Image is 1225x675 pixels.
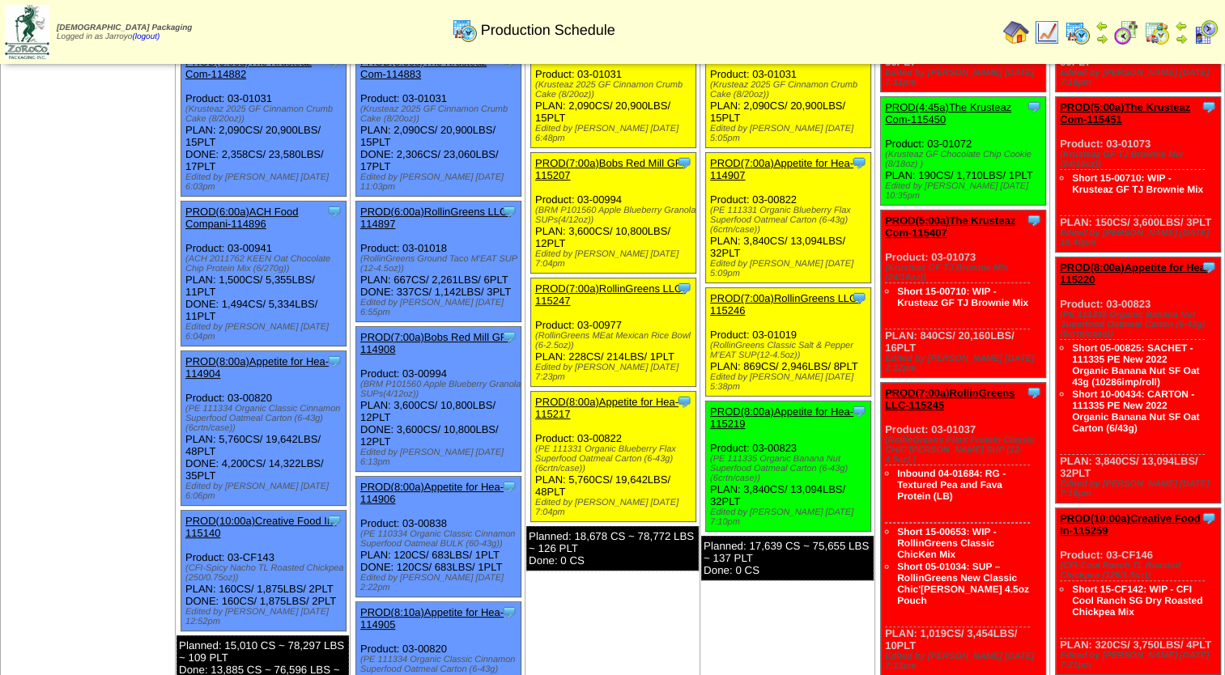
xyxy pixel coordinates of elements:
[1201,510,1217,526] img: Tooltip
[181,202,347,346] div: Product: 03-00941 PLAN: 1,500CS / 5,355LBS / 11PLT DONE: 1,494CS / 5,334LBS / 11PLT
[535,282,686,307] a: PROD(7:00a)RollinGreens LLC-115247
[356,327,521,472] div: Product: 03-00994 PLAN: 3,600CS / 10,800LBS / 12PLT DONE: 3,600CS / 10,800LBS / 12PLT
[501,203,517,219] img: Tooltip
[885,652,1045,671] div: Edited by [PERSON_NAME] [DATE] 7:13pm
[706,153,871,283] div: Product: 03-00822 PLAN: 3,840CS / 13,094LBS / 32PLT
[360,206,511,230] a: PROD(6:00a)RollinGreens LLC-114897
[851,290,867,306] img: Tooltip
[676,393,692,410] img: Tooltip
[706,401,871,532] div: Product: 03-00823 PLAN: 3,840CS / 13,094LBS / 32PLT
[1201,259,1217,275] img: Tooltip
[710,372,870,392] div: Edited by [PERSON_NAME] [DATE] 5:38pm
[1065,19,1091,45] img: calendarprod.gif
[1193,19,1219,45] img: calendarcustomer.gif
[531,153,696,274] div: Product: 03-00994 PLAN: 3,600CS / 10,800LBS / 12PLT
[881,97,1046,206] div: Product: 03-01072 PLAN: 190CS / 1,710LBS / 1PLT
[360,606,504,630] a: PROD(8:10a)Appetite for Hea-114905
[535,363,695,382] div: Edited by [PERSON_NAME] [DATE] 7:23pm
[57,23,192,32] span: [DEMOGRAPHIC_DATA] Packaging
[1003,19,1029,45] img: home.gif
[531,278,696,387] div: Product: 03-00977 PLAN: 228CS / 214LBS / 1PLT
[706,28,871,148] div: Product: 03-01031 PLAN: 2,090CS / 20,900LBS / 15PLT
[535,80,695,100] div: (Krusteaz 2025 GF Cinnamon Crumb Cake (8/20oz))
[1060,561,1220,580] div: (CFI-Cool Ranch TL Roasted Chickpea (125/1.5oz))
[885,150,1045,169] div: (Krusteaz GF Chocolate Chip Cookie (8/18oz) )
[710,157,853,181] a: PROD(7:00a)Appetite for Hea-114907
[1060,228,1220,248] div: Edited by [PERSON_NAME] [DATE] 10:40pm
[531,392,696,522] div: Product: 03-00822 PLAN: 5,760CS / 19,642LBS / 48PLT
[360,481,504,505] a: PROD(8:00a)Appetite for Hea-114906
[1201,99,1217,115] img: Tooltip
[185,404,346,433] div: (PE 111334 Organic Classic Cinnamon Superfood Oatmeal Carton (6-43g)(6crtn/case))
[1113,19,1139,45] img: calendarblend.gif
[1026,99,1042,115] img: Tooltip
[356,202,521,322] div: Product: 03-01018 PLAN: 667CS / 2,261LBS / 6PLT DONE: 337CS / 1,142LBS / 3PLT
[326,353,342,369] img: Tooltip
[885,435,1045,465] div: (RollinGreens Plant Protein Classic CHIC'[PERSON_NAME] SUP (12-4.5oz) )
[710,124,870,143] div: Edited by [PERSON_NAME] [DATE] 5:05pm
[851,403,867,419] img: Tooltip
[185,515,336,539] a: PROD(10:00a)Creative Food In-115140
[185,104,346,124] div: (Krusteaz 2025 GF Cinnamon Crumb Cake (8/20oz))
[360,448,521,467] div: Edited by [PERSON_NAME] [DATE] 6:13pm
[1072,388,1199,434] a: Short 10-00434: CARTON - 111335 PE New 2022 Organic Banana Nut SF Oat Carton (6/43g)
[710,292,861,316] a: PROD(7:00a)RollinGreens LLC-115246
[326,512,342,529] img: Tooltip
[185,607,346,626] div: Edited by [PERSON_NAME] [DATE] 12:52pm
[1056,257,1221,503] div: Product: 03-00823 PLAN: 3,840CS / 13,094LBS / 32PLT
[360,573,521,592] div: Edited by [PERSON_NAME] [DATE] 2:22pm
[185,563,346,583] div: (CFI-Spicy Nacho TL Roasted Chickpea (250/0.75oz))
[710,507,870,527] div: Edited by [PERSON_NAME] [DATE] 7:10pm
[5,5,49,59] img: zoroco-logo-small.webp
[360,104,521,124] div: (Krusteaz 2025 GF Cinnamon Crumb Cake (8/20oz))
[1060,150,1220,169] div: (Krusteaz GF TJ Brownie Mix (24/16oz))
[185,172,346,192] div: Edited by [PERSON_NAME] [DATE] 6:03pm
[535,124,695,143] div: Edited by [PERSON_NAME] [DATE] 6:48pm
[701,536,874,580] div: Planned: 17,639 CS ~ 75,655 LBS ~ 137 PLT Done: 0 CS
[710,80,870,100] div: (Krusteaz 2025 GF Cinnamon Crumb Cake (8/20oz))
[1026,384,1042,401] img: Tooltip
[57,23,192,41] span: Logged in as Jarroyo
[360,254,521,274] div: (RollinGreens Ground Taco M'EAT SUP (12-4.5oz))
[897,561,1029,606] a: Short 05-01034: SUP – RollinGreens New Classic Chic'[PERSON_NAME] 4.5oz Pouch
[897,526,996,560] a: Short 15-00653: WIP - RollinGreens Classic ChicKen Mix
[501,604,517,620] img: Tooltip
[326,203,342,219] img: Tooltip
[356,52,521,197] div: Product: 03-01031 PLAN: 2,090CS / 20,900LBS / 15PLT DONE: 2,306CS / 23,060LBS / 17PLT
[885,68,1045,87] div: Edited by [PERSON_NAME] [DATE] 7:11pm
[897,468,1006,502] a: Inbound 04-01684: RG - Textured Pea and Fava Protein (LB)
[531,28,696,148] div: Product: 03-01031 PLAN: 2,090CS / 20,900LBS / 15PLT
[501,478,517,495] img: Tooltip
[1095,19,1108,32] img: arrowleft.gif
[535,157,685,181] a: PROD(7:00a)Bobs Red Mill GF-115207
[535,396,678,420] a: PROD(8:00a)Appetite for Hea-115217
[185,322,346,342] div: Edited by [PERSON_NAME] [DATE] 6:04pm
[360,172,521,192] div: Edited by [PERSON_NAME] [DATE] 11:03pm
[885,101,1011,125] a: PROD(4:45a)The Krusteaz Com-115450
[710,206,870,235] div: (PE 111331 Organic Blueberry Flax Superfood Oatmeal Carton (6-43g)(6crtn/case))
[710,405,853,430] a: PROD(8:00a)Appetite for Hea-115219
[360,529,521,549] div: (PE 110334 Organic Classic Cinnamon Superfood Oatmeal BULK (60-43g))
[185,254,346,274] div: (ACH 2011762 KEEN Oat Chocolate Chip Protein Mix (6/270g))
[1060,68,1220,87] div: Edited by [PERSON_NAME] [DATE] 7:19pm
[1060,101,1190,125] a: PROD(5:00a)The Krusteaz Com-115451
[501,329,517,345] img: Tooltip
[360,331,510,355] a: PROD(7:00a)Bobs Red Mill GF-114908
[1072,584,1202,618] a: Short 15-CF142: WIP - CFI Cool Ranch SG Dry Roasted Chickpea Mix
[1034,19,1060,45] img: line_graph.gif
[185,482,346,501] div: Edited by [PERSON_NAME] [DATE] 6:06pm
[181,52,347,197] div: Product: 03-01031 PLAN: 2,090CS / 20,900LBS / 15PLT DONE: 2,358CS / 23,580LBS / 17PLT
[1144,19,1170,45] img: calendarinout.gif
[181,351,347,506] div: Product: 03-00820 PLAN: 5,760CS / 19,642LBS / 48PLT DONE: 4,200CS / 14,322LBS / 35PLT
[535,498,695,517] div: Edited by [PERSON_NAME] [DATE] 7:04pm
[676,155,692,171] img: Tooltip
[676,280,692,296] img: Tooltip
[535,331,695,350] div: (RollinGreens MEat Mexican Rice Bowl (6-2.5oz))
[1095,32,1108,45] img: arrowright.gif
[885,387,1014,411] a: PROD(7:00a)RollinGreens LLC-115245
[851,155,867,171] img: Tooltip
[1026,212,1042,228] img: Tooltip
[710,259,870,278] div: Edited by [PERSON_NAME] [DATE] 5:09pm
[897,286,1028,308] a: Short 15-00710: WIP - Krusteaz GF TJ Brownie Mix
[1060,261,1209,286] a: PROD(8:00a)Appetite for Hea-115220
